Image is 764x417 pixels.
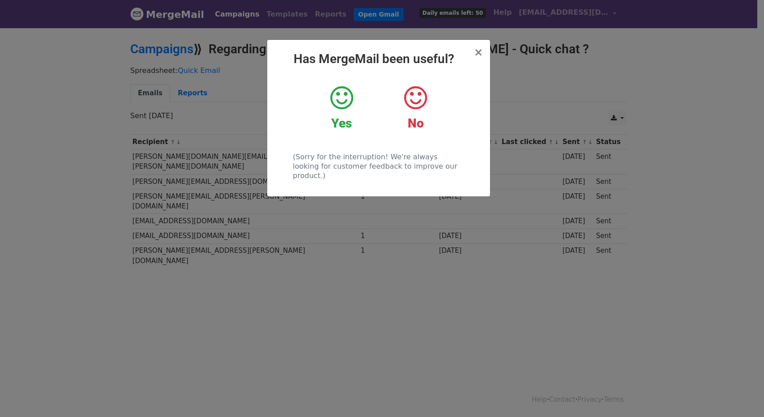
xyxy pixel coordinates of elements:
[385,85,446,131] a: No
[293,152,464,180] p: (Sorry for the interruption! We're always looking for customer feedback to improve our product.)
[312,85,372,131] a: Yes
[474,46,483,59] span: ×
[274,51,483,67] h2: Has MergeMail been useful?
[408,116,424,131] strong: No
[474,47,483,58] button: Close
[331,116,352,131] strong: Yes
